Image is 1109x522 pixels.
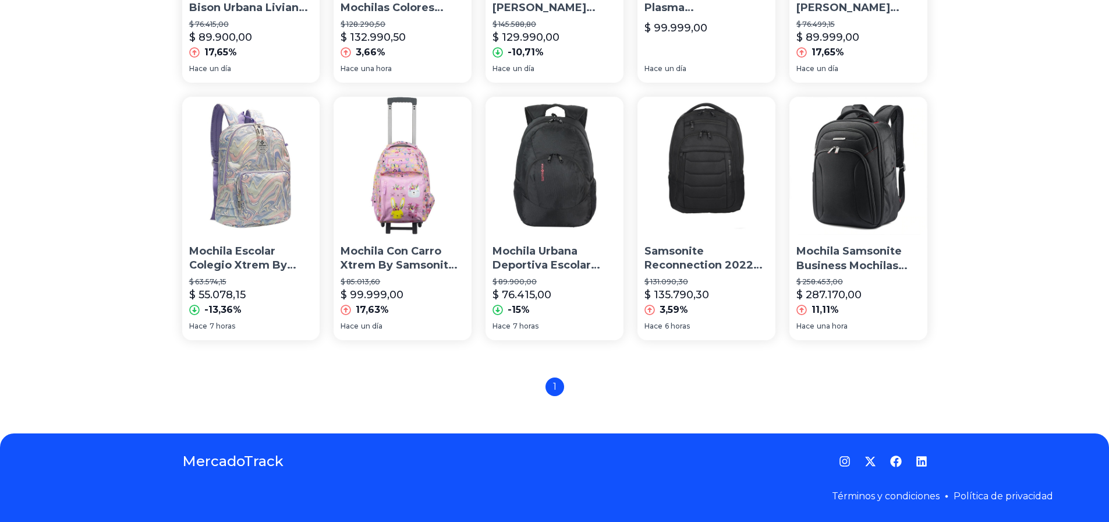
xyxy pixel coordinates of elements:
span: un día [361,322,382,331]
a: Mochila Samsonite Business Mochilas Ejecutivas Y Elegantes, TuvailjaMochila Samsonite Business Mo... [789,97,927,340]
a: MercadoTrack [182,452,284,471]
p: -15% [508,303,530,317]
img: Mochila Urbana Deportiva Escolar Samsonite Para Hombre Mujer [486,97,623,235]
p: $ 55.078,15 [189,287,246,303]
a: LinkedIn [916,456,927,467]
a: Facebook [890,456,902,467]
p: Mochila Urbana Deportiva Escolar Samsonite Para Hombre Mujer [493,244,616,273]
p: $ 129.990,00 [493,29,559,45]
span: Hace [493,64,511,73]
a: Mochila Urbana Deportiva Escolar Samsonite Para Hombre MujerMochila Urbana Deportiva Escolar Sams... [486,97,623,340]
a: Términos y condiciones [832,491,940,502]
p: Samsonite Reconnection 2022 Mochila Samsonite Titan Mira! [644,244,768,273]
span: 7 horas [210,322,235,331]
p: $ 89.999,00 [796,29,859,45]
p: Mochila Escolar Colegio Xtrem By Samsonite [PERSON_NAME] [189,244,313,273]
span: Hace [189,64,207,73]
a: Mochila Escolar Colegio Xtrem By Samsonite Nena Varon GrntiaMochila Escolar Colegio Xtrem By Sams... [182,97,320,340]
span: una hora [361,64,392,73]
p: $ 63.574,15 [189,277,313,287]
a: Política de privacidad [954,491,1053,502]
span: un día [210,64,231,73]
span: Hace [796,322,814,331]
span: Hace [341,322,359,331]
img: Mochila Samsonite Business Mochilas Ejecutivas Y Elegantes, Tuvailja [789,97,927,235]
span: Hace [341,64,359,73]
p: $ 128.290,50 [341,20,465,29]
p: $ 135.790,30 [644,287,709,303]
p: $ 76.499,15 [796,20,920,29]
a: Twitter [864,456,876,467]
span: un día [817,64,838,73]
p: $ 258.453,00 [796,277,920,287]
p: Mochila Samsonite Business Mochilas Ejecutivas Y Elegantes, Tuvailja [796,244,920,273]
p: $ 85.013,60 [341,277,465,287]
p: 17,65% [812,45,844,59]
p: 3,59% [660,303,688,317]
p: -13,36% [204,303,242,317]
span: 6 horas [665,322,690,331]
p: 17,65% [204,45,237,59]
a: Instagram [839,456,851,467]
p: $ 131.090,30 [644,277,768,287]
span: una hora [817,322,848,331]
span: Hace [796,64,814,73]
p: 11,11% [812,303,839,317]
p: $ 76.415,00 [493,287,551,303]
span: Hace [189,322,207,331]
p: $ 99.999,00 [341,287,403,303]
p: $ 145.588,80 [493,20,616,29]
a: Mochila Con Carro Xtrem By Samsonite Run Under The SeaMochila Con Carro Xtrem By Samsonite Run Un... [334,97,472,340]
p: $ 76.415,00 [189,20,313,29]
img: Mochila Con Carro Xtrem By Samsonite Run Under The Sea [334,97,472,235]
a: Samsonite Reconnection 2022 Mochila Samsonite Titan Mira!Samsonite Reconnection 2022 Mochila Sams... [637,97,775,340]
p: -10,71% [508,45,544,59]
p: $ 89.900,00 [493,277,616,287]
span: Hace [644,64,662,73]
p: $ 132.990,50 [341,29,406,45]
p: 3,66% [356,45,385,59]
p: $ 89.900,00 [189,29,252,45]
p: Mochila Con Carro Xtrem By Samsonite Run Under The Sea [341,244,465,273]
p: $ 99.999,00 [644,20,707,36]
img: Mochila Escolar Colegio Xtrem By Samsonite Nena Varon Grntia [182,97,320,235]
span: un día [665,64,686,73]
span: un día [513,64,534,73]
span: Hace [493,322,511,331]
span: Hace [644,322,662,331]
img: Samsonite Reconnection 2022 Mochila Samsonite Titan Mira! [637,97,775,235]
p: $ 287.170,00 [796,287,862,303]
span: 7 horas [513,322,538,331]
p: 17,63% [356,303,389,317]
